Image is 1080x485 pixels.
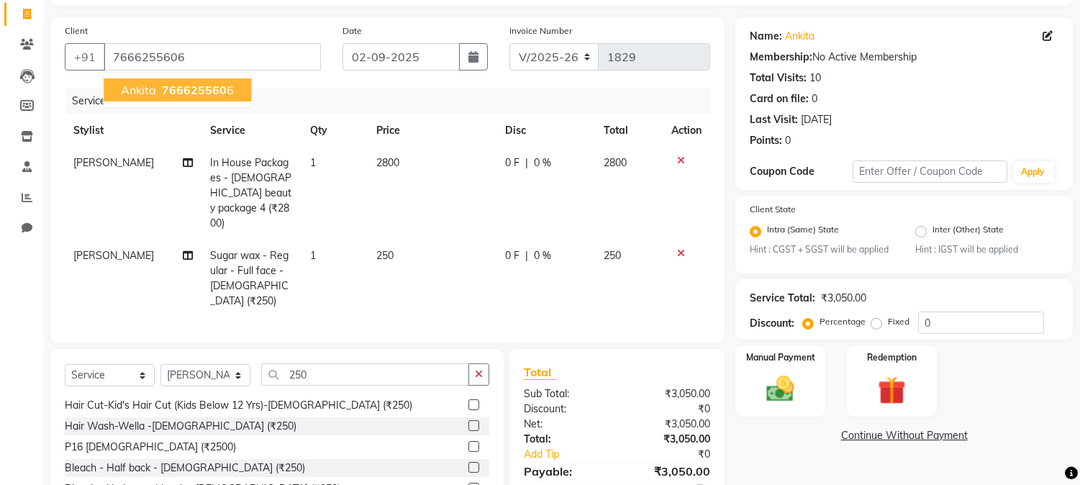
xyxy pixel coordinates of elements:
[596,114,663,147] th: Total
[73,156,154,169] span: [PERSON_NAME]
[310,156,316,169] span: 1
[617,386,722,402] div: ₹3,050.00
[750,164,853,179] div: Coupon Code
[750,203,796,216] label: Client State
[750,71,807,86] div: Total Visits:
[869,373,915,408] img: _gift.svg
[525,248,528,263] span: |
[509,24,572,37] label: Invoice Number
[617,417,722,432] div: ₹3,050.00
[211,249,289,307] span: Sugar wax - Regular - Full face - [DEMOGRAPHIC_DATA] (₹250)
[310,249,316,262] span: 1
[121,83,156,97] span: ankita
[750,133,782,148] div: Points:
[750,243,893,256] small: Hint : CGST + SGST will be applied
[534,155,551,171] span: 0 %
[66,88,721,114] div: Services
[496,114,595,147] th: Disc
[342,24,362,37] label: Date
[524,365,557,380] span: Total
[820,315,866,328] label: Percentage
[604,156,627,169] span: 2800
[785,29,814,44] a: Ankita
[261,363,469,386] input: Search or Scan
[376,156,399,169] span: 2800
[604,249,622,262] span: 250
[750,316,794,331] div: Discount:
[65,43,105,71] button: +91
[159,83,234,97] ngb-highlight: 6
[1013,161,1054,183] button: Apply
[376,249,394,262] span: 250
[617,432,722,447] div: ₹3,050.00
[750,91,809,106] div: Card on file:
[750,50,812,65] div: Membership:
[513,463,617,480] div: Payable:
[785,133,791,148] div: 0
[534,248,551,263] span: 0 %
[513,447,635,462] a: Add Tip
[888,315,909,328] label: Fixed
[513,386,617,402] div: Sub Total:
[202,114,302,147] th: Service
[750,50,1058,65] div: No Active Membership
[812,91,817,106] div: 0
[750,29,782,44] div: Name:
[738,428,1070,443] a: Continue Without Payment
[65,440,236,455] div: P16 [DEMOGRAPHIC_DATA] (₹2500)
[513,432,617,447] div: Total:
[525,155,528,171] span: |
[65,114,202,147] th: Stylist
[505,248,519,263] span: 0 F
[65,398,412,413] div: Hair Cut-Kid's Hair Cut (Kids Below 12 Yrs)-[DEMOGRAPHIC_DATA] (₹250)
[104,43,321,71] input: Search by Name/Mobile/Email/Code
[513,402,617,417] div: Discount:
[663,114,710,147] th: Action
[767,223,839,240] label: Intra (Same) State
[635,447,722,462] div: ₹0
[65,24,88,37] label: Client
[867,351,917,364] label: Redemption
[750,112,798,127] div: Last Visit:
[915,243,1058,256] small: Hint : IGST will be applied
[758,373,803,405] img: _cash.svg
[750,291,815,306] div: Service Total:
[809,71,821,86] div: 10
[853,160,1007,183] input: Enter Offer / Coupon Code
[505,155,519,171] span: 0 F
[932,223,1004,240] label: Inter (Other) State
[65,419,296,434] div: Hair Wash-Wella -[DEMOGRAPHIC_DATA] (₹250)
[301,114,368,147] th: Qty
[211,156,292,230] span: In House Packages - [DEMOGRAPHIC_DATA] beauty package 4 (₹2800)
[821,291,866,306] div: ₹3,050.00
[513,417,617,432] div: Net:
[162,83,227,97] span: 766625560
[801,112,832,127] div: [DATE]
[617,402,722,417] div: ₹0
[746,351,815,364] label: Manual Payment
[65,461,305,476] div: Bleach - Half back - [DEMOGRAPHIC_DATA] (₹250)
[73,249,154,262] span: [PERSON_NAME]
[617,463,722,480] div: ₹3,050.00
[368,114,496,147] th: Price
